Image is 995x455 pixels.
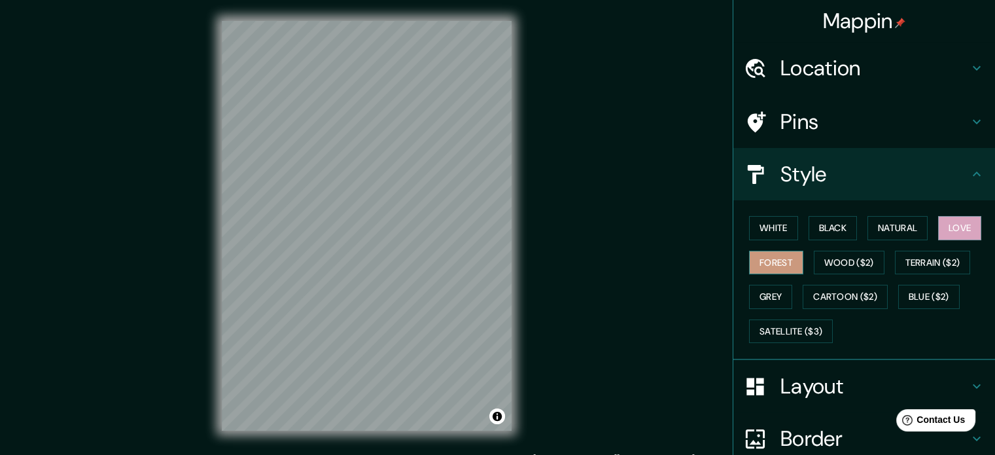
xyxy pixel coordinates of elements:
div: Layout [733,360,995,412]
h4: Layout [780,373,969,399]
div: Style [733,148,995,200]
h4: Style [780,161,969,187]
button: Grey [749,285,792,309]
button: Satellite ($3) [749,319,833,344]
h4: Pins [780,109,969,135]
button: Love [938,216,981,240]
canvas: Map [222,21,512,431]
button: Wood ($2) [814,251,884,275]
div: Location [733,42,995,94]
div: Pins [733,96,995,148]
button: Toggle attribution [489,409,505,424]
button: Black [809,216,858,240]
iframe: Help widget launcher [879,404,981,441]
button: Blue ($2) [898,285,960,309]
h4: Border [780,426,969,452]
h4: Mappin [823,8,906,34]
img: pin-icon.png [895,18,905,28]
button: Cartoon ($2) [803,285,888,309]
h4: Location [780,55,969,81]
button: Natural [867,216,928,240]
button: Terrain ($2) [895,251,971,275]
button: White [749,216,798,240]
button: Forest [749,251,803,275]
